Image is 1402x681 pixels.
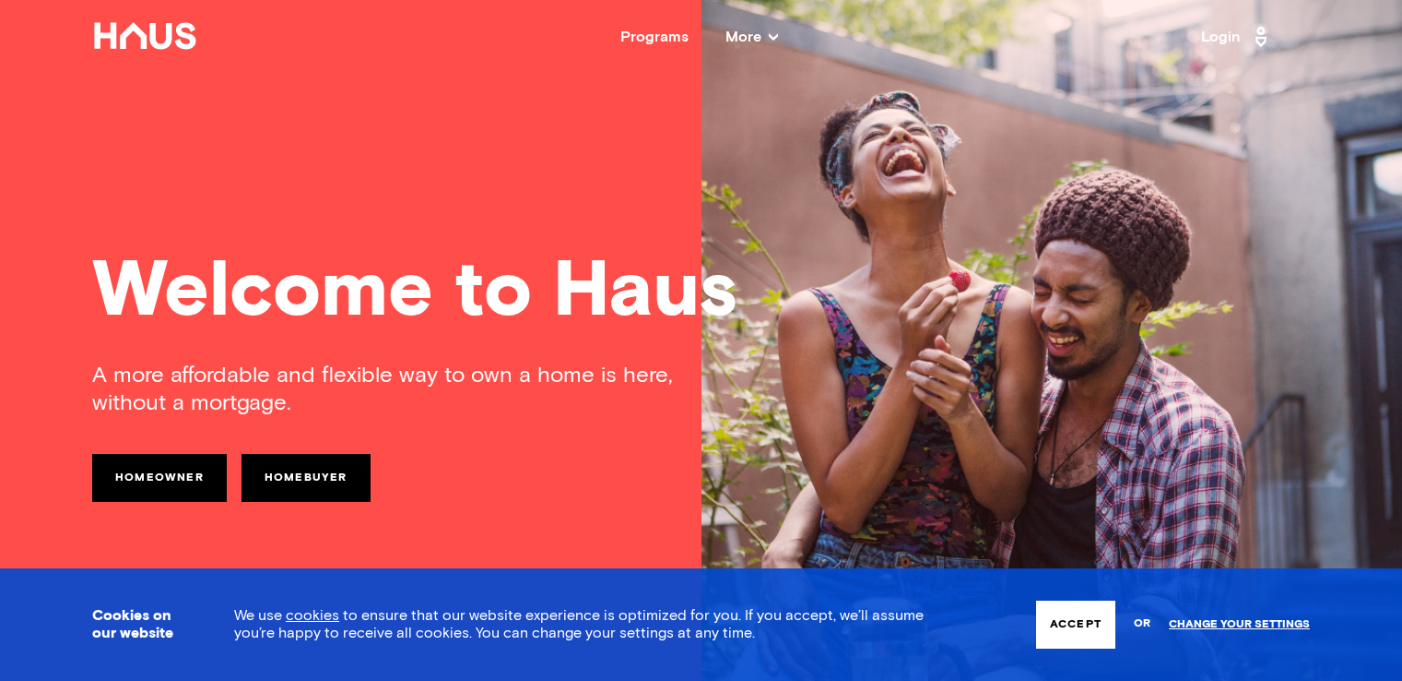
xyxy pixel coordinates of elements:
[92,362,701,417] div: A more affordable and flexible way to own a home is here, without a mortgage.
[92,607,188,642] h3: Cookies on our website
[1201,22,1273,52] a: Login
[725,30,778,44] span: More
[92,254,1310,332] div: Welcome to Haus
[286,608,339,623] a: cookies
[242,454,371,502] a: Homebuyer
[620,30,689,44] a: Programs
[1169,618,1310,631] a: Change your settings
[1036,601,1115,649] button: Accept
[92,454,227,502] a: Homeowner
[1134,608,1150,640] span: or
[234,608,924,640] span: We use to ensure that our website experience is optimized for you. If you accept, we’ll assume yo...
